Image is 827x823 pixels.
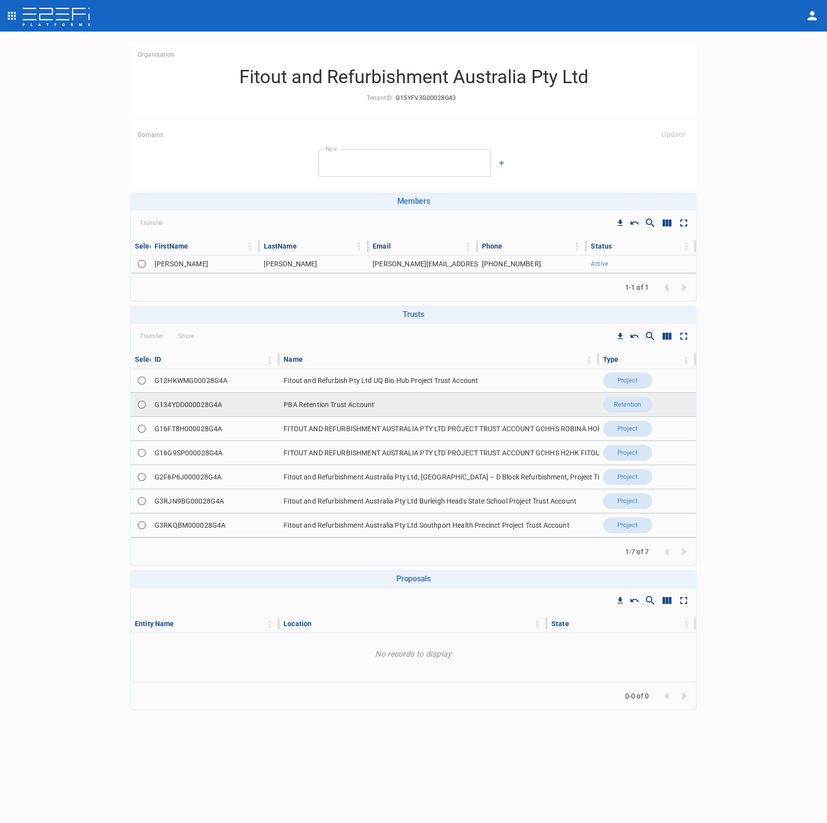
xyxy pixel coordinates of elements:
[138,51,175,58] span: Organisation
[134,574,693,583] h6: Proposals
[608,400,647,410] span: Retention
[551,618,569,630] div: State
[678,239,694,254] button: Column Actions
[151,417,280,441] td: G16FT8H000028G4A
[659,215,675,231] button: Show/Hide columns
[280,513,599,537] td: Fitout and Refurbishment Australia Pty Ltd Southport Health Precinct Project Trust Account
[284,618,312,630] div: Location
[675,592,692,609] button: Toggle full screen
[642,328,659,345] button: Show/Hide search
[569,239,585,254] button: Column Actions
[613,216,627,230] button: Download CSV
[135,446,149,460] span: Toggle select row
[135,618,174,630] div: Entity Name
[591,260,608,267] span: Active
[373,240,391,252] div: Email
[151,441,280,465] td: G16G9SP000028G4A
[280,465,599,489] td: Fitout and Refurbishment Australia Pty Ltd, [GEOGRAPHIC_DATA] – D Block Refurbishment, Project Tr...
[260,255,369,273] td: [PERSON_NAME]
[135,257,149,271] span: Toggle select row
[675,283,692,292] span: Go to next page
[642,592,659,609] button: Show/Hide search
[351,239,367,254] button: Column Actions
[135,518,149,532] span: Toggle select row
[135,470,149,484] span: Toggle select row
[135,494,149,508] span: Toggle select row
[627,329,642,344] button: Reset Sorting
[613,329,627,343] button: Download CSV
[659,283,675,292] span: Go to previous page
[135,398,149,411] span: Toggle select row
[482,240,503,252] div: Phone
[611,497,643,506] span: Project
[367,95,392,101] span: TenantID
[151,489,280,513] td: G3RJN9BG00028G4A
[369,255,478,273] td: [PERSON_NAME][EMAIL_ADDRESS][PERSON_NAME][DOMAIN_NAME]
[675,215,692,231] button: Toggle full screen
[239,66,588,88] h3: Fitout and Refurbishment Australia Pty Ltd
[155,240,188,252] div: FirstName
[621,691,653,701] span: 0-0 of 0
[151,393,280,416] td: G134YDD000028G4A
[659,546,675,556] span: Go to previous page
[151,369,280,392] td: G12HKWMG00028G4A
[611,521,643,530] span: Project
[642,215,659,231] button: Show/Hide search
[621,547,653,557] span: 1-7 of 7
[675,328,692,345] button: Toggle full screen
[325,145,337,153] label: New
[392,92,460,104] button: G15YFV3G00028G43
[135,240,156,252] div: Select
[591,240,612,252] div: Status
[135,353,156,365] div: Select
[135,422,149,436] span: Toggle select row
[659,592,675,609] button: Show/Hide columns
[627,593,642,608] button: Reset Sorting
[280,417,599,441] td: FITOUT AND REFURBISHMENT AUSTRALIA PTY LTD PROJECT TRUST ACCOUNT GCHHS ROBINA HOPSITAL PLANT ROOM
[627,216,642,230] button: Reset Sorting
[155,353,162,365] div: ID
[460,239,476,254] button: Column Actions
[262,616,278,632] button: Column Actions
[659,328,675,345] button: Show/Hide columns
[151,465,280,489] td: G2F6P6J000028G4A
[611,448,643,458] span: Project
[396,95,456,101] span: G15YFV3G00028G43
[603,353,619,365] div: Type
[611,424,643,434] span: Project
[242,239,258,254] button: Column Actions
[135,374,149,387] span: Toggle select row
[678,352,694,368] button: Column Actions
[613,594,627,607] button: Download CSV
[280,489,599,513] td: Fitout and Refurbishment Australia Pty Ltd Burleigh Heads State School Project Trust Account
[136,216,167,231] span: Transfer Organisation
[280,441,599,465] td: FITOUT AND REFURBISHMENT AUSTRALIA PTY LTD PROJECT TRUST ACCOUNT GCHHS H2HK FITOUT
[678,616,694,632] button: Column Actions
[134,196,693,206] h6: Members
[151,255,260,273] td: [PERSON_NAME]
[136,329,167,344] span: Transfer Organisation
[530,616,545,632] button: Column Actions
[675,691,692,700] span: Go to next page
[284,353,303,365] div: Name
[280,393,599,416] td: PBA Retention Trust Account
[611,473,643,482] span: Project
[131,633,696,682] p: No records to display
[659,691,675,700] span: Go to previous page
[138,131,163,138] span: Domains
[478,255,587,273] td: [PHONE_NUMBER]
[581,352,597,368] button: Column Actions
[675,546,692,556] span: Go to next page
[264,240,297,252] div: LastName
[134,310,693,319] h6: Trusts
[280,369,599,392] td: Fitout and Refurbish Pty Ltd UQ Bio Hub Project Trust Account
[170,329,202,344] span: Share
[621,283,653,292] span: 1-1 of 1
[151,513,280,537] td: G3RKQBM000028G4A
[611,376,643,385] span: Project
[262,352,278,368] button: Column Actions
